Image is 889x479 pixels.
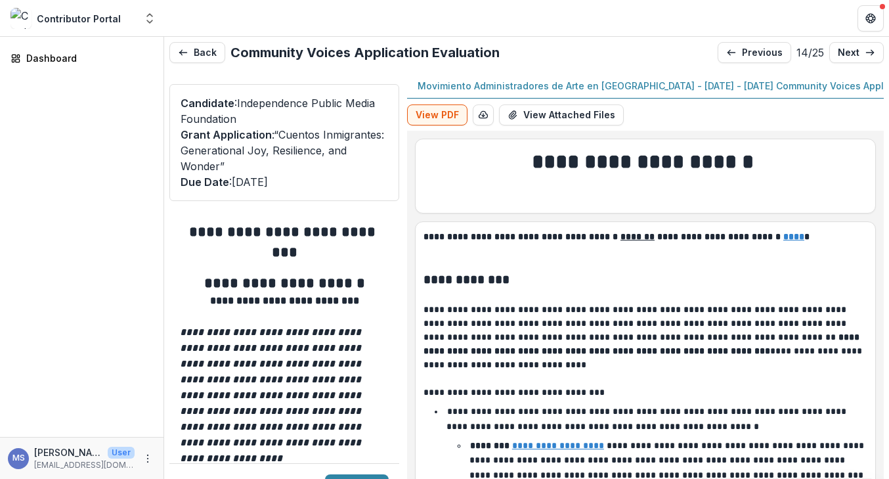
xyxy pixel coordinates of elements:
button: More [140,451,156,467]
img: Contributor Portal [11,8,32,29]
p: [EMAIL_ADDRESS][DOMAIN_NAME] [34,459,135,471]
span: Due Date [181,175,229,189]
a: next [829,42,884,63]
p: previous [742,47,783,58]
button: Back [169,42,225,63]
p: [PERSON_NAME] [34,445,102,459]
button: View PDF [407,104,467,125]
span: Candidate [181,97,234,110]
a: previous [718,42,791,63]
a: Dashboard [5,47,158,69]
button: View Attached Files [499,104,624,125]
div: Contributor Portal [37,12,121,26]
p: User [108,447,135,459]
span: Grant Application [181,128,272,141]
div: Dashboard [26,51,148,65]
p: next [838,47,859,58]
div: Melissa Beatriz Skolnick [12,454,25,463]
button: Open entity switcher [141,5,159,32]
p: : “Cuentos Inmigrantes: Generational Joy, Resilience, and Wonder” [181,127,388,174]
p: : Independence Public Media Foundation [181,95,388,127]
p: : [DATE] [181,174,388,190]
p: 14 / 25 [796,45,824,60]
h2: Community Voices Application Evaluation [230,45,500,60]
button: Get Help [857,5,884,32]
